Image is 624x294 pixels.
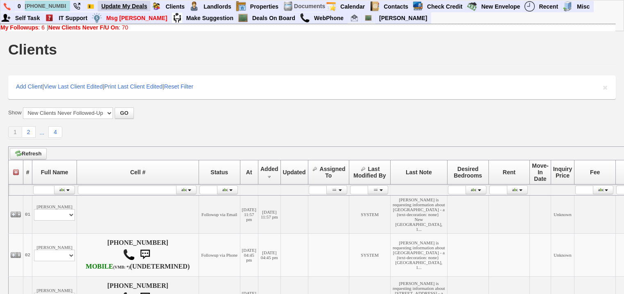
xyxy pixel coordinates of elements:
[390,195,447,233] td: [PERSON_NAME] is requesting information about [GEOGRAPHIC_DATA] - a {text-decoration: none} New [...
[532,162,548,182] span: Move-In Date
[0,24,45,31] a: My Followups: 6
[337,1,369,12] a: Calendar
[8,42,57,57] h1: Clients
[199,233,240,276] td: Followup via Phone
[349,195,391,233] td: SYSTEM
[48,126,62,138] a: 4
[210,169,228,175] span: Status
[294,1,326,12] td: Documents
[536,1,562,12] a: Recent
[590,169,600,175] span: Fee
[4,3,11,10] img: phone.png
[551,233,574,276] td: Unknown
[115,107,133,119] button: GO
[258,195,280,233] td: [DATE] 11:57 pm
[365,14,372,21] img: chalkboard.png
[130,169,145,175] span: Cell #
[574,1,593,12] a: Misc
[44,13,54,23] img: help2.png
[247,1,282,12] a: Properties
[106,15,167,21] font: Msg [PERSON_NAME]
[123,248,135,261] img: call.png
[73,3,80,10] img: phone22.png
[23,233,32,276] td: 02
[16,83,43,90] a: Add Client
[369,1,380,11] img: contact.png
[260,166,278,172] span: Added
[25,1,70,11] input: Quick Search
[8,75,616,99] div: | | |
[478,1,524,12] a: New Envelope
[525,1,535,11] img: recent.png
[22,126,36,138] a: 2
[48,24,119,31] b: New Clients Never F/U On
[200,1,235,12] a: Landlords
[246,169,252,175] span: At
[376,13,430,23] a: [PERSON_NAME]
[300,13,310,23] img: call.png
[563,1,573,11] img: officebldg.png
[424,1,466,12] a: Check Credit
[311,13,347,23] a: WebPhone
[86,263,130,270] b: Verizon Wireless
[23,195,32,233] td: 01
[92,13,102,23] img: money.png
[164,83,194,90] a: Reset Filter
[151,1,161,11] img: clients.png
[189,1,199,11] img: landlord.png
[48,24,128,31] a: New Clients Never F/U On: 70
[23,160,32,184] th: #
[283,169,306,175] span: Updated
[353,166,386,179] span: Last Modified By
[8,109,22,116] label: Show
[240,233,258,276] td: [DATE] 04:45 pm
[0,24,38,31] b: My Followups
[249,13,299,23] a: Deals On Board
[87,3,94,10] img: Bookmark.png
[406,169,432,175] span: Last Note
[413,1,423,11] img: creditreport.png
[12,13,43,23] a: Self Task
[14,1,25,11] a: 0
[10,148,47,160] a: Refresh
[103,13,171,23] a: Msg [PERSON_NAME]
[55,13,91,23] a: IT Support
[258,233,280,276] td: [DATE] 04:45 pm
[236,1,246,11] img: properties.png
[137,246,153,263] img: sms.png
[454,166,482,179] span: Desired Bedrooms
[0,24,615,31] div: |
[183,13,237,23] a: Make Suggestion
[172,13,182,23] img: su2.jpg
[162,1,188,12] a: Clients
[8,126,22,138] a: 1
[1,13,11,23] img: myadd.png
[551,195,574,233] td: Unknown
[36,127,49,138] a: ...
[553,166,572,179] span: Inquiry Price
[104,83,163,90] a: Print Last Client Edited
[41,169,68,175] span: Full Name
[283,1,293,11] img: docs.png
[503,169,515,175] span: Rent
[320,166,346,179] span: Assigned To
[32,233,77,276] td: [PERSON_NAME]
[240,195,258,233] td: [DATE] 11:57 pm
[349,233,391,276] td: SYSTEM
[98,1,151,11] a: Update My Deals
[199,195,240,233] td: Followup via Email
[467,1,477,11] img: gmoney.png
[86,263,113,270] font: MOBILE
[32,195,77,233] td: [PERSON_NAME]
[113,265,130,269] font: (VMB: *)
[44,83,103,90] a: View Last Client Edited
[326,1,336,11] img: appt_icon.png
[390,233,447,276] td: [PERSON_NAME] is requesting information about [GEOGRAPHIC_DATA] - a {text-decoration: none} [GEOG...
[351,14,358,21] img: Renata@HomeSweetHomeProperties.com
[380,1,412,12] a: Contacts
[79,239,197,271] h4: [PHONE_NUMBER] (UNDETERMINED)
[238,13,248,23] img: chalkboard.png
